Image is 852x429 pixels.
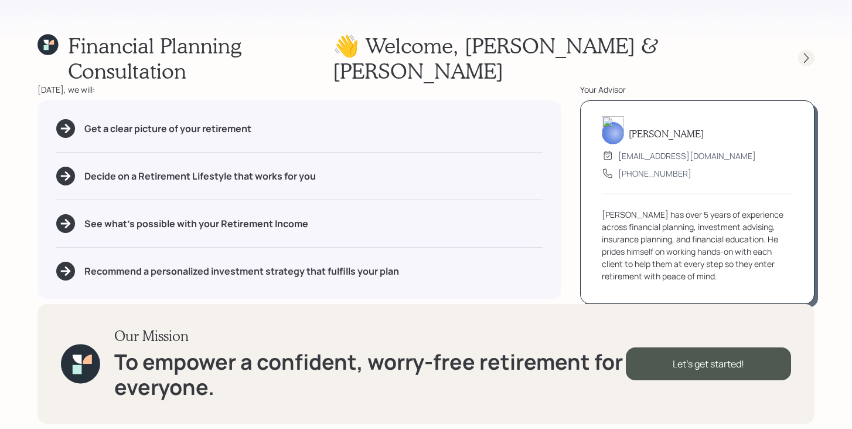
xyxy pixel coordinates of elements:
[629,128,704,139] h5: [PERSON_NAME]
[333,33,777,83] h1: 👋 Welcome , [PERSON_NAME] & [PERSON_NAME]
[84,123,251,134] h5: Get a clear picture of your retirement
[38,83,561,96] div: [DATE], we will:
[626,347,791,380] div: Let's get started!
[618,150,756,162] div: [EMAIL_ADDRESS][DOMAIN_NAME]
[618,167,691,180] div: [PHONE_NUMBER]
[602,116,624,144] img: michael-russo-headshot.png
[580,83,814,96] div: Your Advisor
[68,33,333,83] h1: Financial Planning Consultation
[114,349,626,400] h1: To empower a confident, worry-free retirement for everyone.
[114,327,626,344] h3: Our Mission
[84,218,308,229] h5: See what's possible with your Retirement Income
[84,171,316,182] h5: Decide on a Retirement Lifestyle that works for you
[602,208,793,282] div: [PERSON_NAME] has over 5 years of experience across financial planning, investment advising, insu...
[84,266,399,277] h5: Recommend a personalized investment strategy that fulfills your plan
